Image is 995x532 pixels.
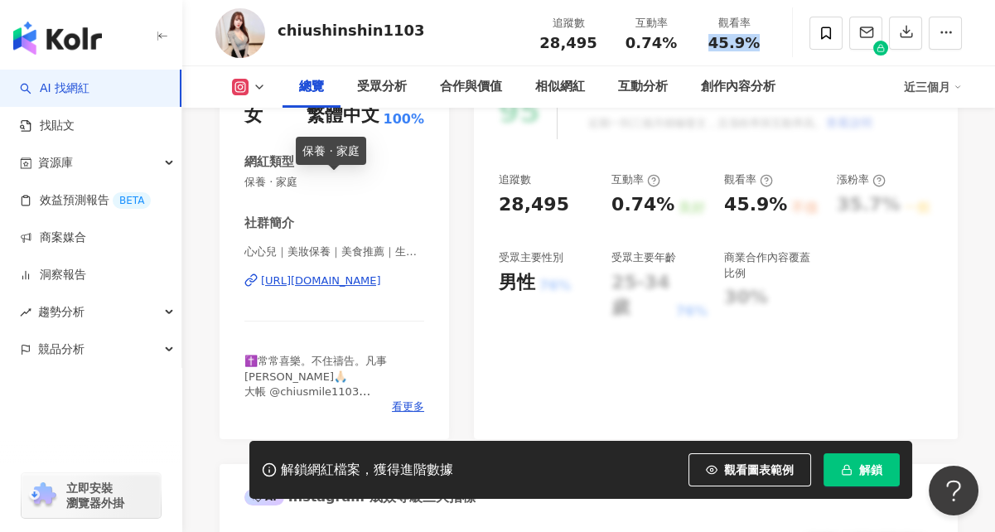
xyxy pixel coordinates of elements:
[611,250,676,265] div: 受眾主要年齡
[278,20,425,41] div: chiushinshin1103
[499,192,569,218] div: 28,495
[384,110,424,128] span: 100%
[22,473,161,518] a: chrome extension立即安裝 瀏覽器外掛
[724,463,794,476] span: 觀看圖表範例
[20,192,151,209] a: 效益預測報告BETA
[66,481,124,510] span: 立即安裝 瀏覽器外掛
[708,35,760,51] span: 45.9%
[215,8,265,58] img: KOL Avatar
[20,118,75,134] a: 找貼文
[539,34,597,51] span: 28,495
[261,273,381,288] div: [URL][DOMAIN_NAME]
[625,35,677,51] span: 0.74%
[620,15,683,31] div: 互動率
[20,267,86,283] a: 洞察報告
[27,482,59,509] img: chrome extension
[244,103,263,128] div: 女
[13,22,102,55] img: logo
[440,77,502,97] div: 合作與價值
[244,215,294,232] div: 社群簡介
[724,172,773,187] div: 觀看率
[244,244,424,259] span: 心心兒｜美妝保養｜美食推薦｜生活｜穿搭 | chiushinshin1103
[38,331,85,368] span: 競品分析
[535,77,585,97] div: 相似網紅
[703,15,766,31] div: 觀看率
[537,15,600,31] div: 追蹤數
[824,453,900,486] button: 解鎖
[244,175,424,190] span: 保養 · 家庭
[244,355,418,488] span: ✝️常常喜樂。不住禱告。凡事[PERSON_NAME]🙏🏻 大帳 @chiusmile1103 小帳 @chiushin1103 #基督徒 #KOL #blogger #JKF女郎 #黑絲 #g...
[20,80,89,97] a: searchAI 找網紅
[724,250,820,280] div: 商業合作內容覆蓋比例
[688,453,811,486] button: 觀看圖表範例
[296,137,366,165] div: 保養 · 家庭
[618,77,668,97] div: 互動分析
[20,230,86,246] a: 商案媒合
[281,462,453,479] div: 解鎖網紅檔案，獲得進階數據
[499,250,563,265] div: 受眾主要性別
[244,153,294,171] div: 網紅類型
[611,192,674,218] div: 0.74%
[38,144,73,181] span: 資源庫
[701,77,775,97] div: 創作內容分析
[859,463,882,476] span: 解鎖
[392,399,424,414] span: 看更多
[724,192,787,218] div: 45.9%
[307,103,379,128] div: 繁體中文
[357,77,407,97] div: 受眾分析
[20,307,31,318] span: rise
[837,172,886,187] div: 漲粉率
[299,77,324,97] div: 總覽
[38,293,85,331] span: 趨勢分析
[611,172,660,187] div: 互動率
[244,273,424,288] a: [URL][DOMAIN_NAME]
[499,270,535,296] div: 男性
[499,172,531,187] div: 追蹤數
[904,74,962,100] div: 近三個月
